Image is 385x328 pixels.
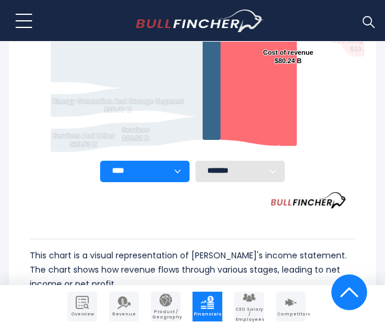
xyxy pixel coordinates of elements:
[69,312,96,317] span: Overview
[276,292,306,321] a: Company Competitors
[122,126,150,142] text: Services $10.53 B
[30,248,355,315] div: This chart is a visual representation of [PERSON_NAME]'s income statement. The chart shows how re...
[152,310,179,320] span: Product / Geography
[277,312,305,317] span: Competitors
[263,49,313,64] text: Cost of revenue $80.24 B
[151,292,181,321] a: Company Product/Geography
[192,292,222,321] a: Company Financials
[67,292,97,321] a: Company Overview
[110,312,138,317] span: Revenue
[194,312,221,317] span: Financials
[52,98,184,113] text: Energy Generation And Storage Segment $10.09 B
[109,292,139,321] a: Company Revenue
[136,10,264,32] a: Go to homepage
[136,10,264,32] img: bullfincher logo
[235,307,263,322] span: CEO Salary / Employees
[53,132,115,148] text: Services And Other $10.53 B
[234,292,264,321] a: Company Employees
